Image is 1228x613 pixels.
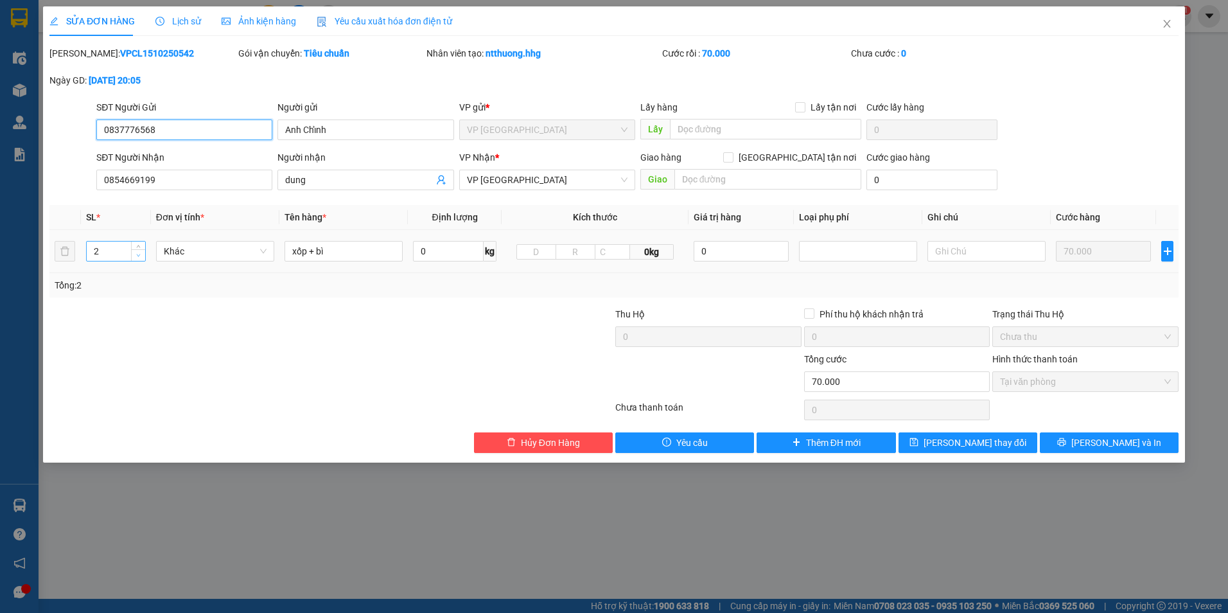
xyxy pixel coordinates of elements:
[467,170,627,190] span: VP Đà Nẵng
[615,309,645,319] span: Thu Hộ
[595,244,631,260] input: C
[1071,436,1161,450] span: [PERSON_NAME] và In
[814,307,929,321] span: Phí thu hộ khách nhận trả
[924,436,1026,450] span: [PERSON_NAME] thay đổi
[1000,327,1171,346] span: Chưa thu
[614,400,803,423] div: Chưa thanh toán
[901,48,906,58] b: 0
[134,37,159,45] a: VeXeRe
[89,75,141,85] b: [DATE] 20:05
[277,150,453,164] div: Người nhận
[630,244,674,260] span: 0kg
[238,46,425,60] div: Gói vận chuyển:
[120,48,194,58] b: VPCL1510250542
[285,241,403,262] input: VD: Bàn, Ghế
[49,46,236,60] div: [PERSON_NAME]:
[1149,6,1185,42] button: Close
[922,205,1051,230] th: Ghi chú
[317,17,327,27] img: icon
[733,150,861,164] span: [GEOGRAPHIC_DATA] tận nơi
[1161,241,1173,262] button: plus
[164,242,267,261] span: Khác
[794,205,922,230] th: Loại phụ phí
[806,436,861,450] span: Thêm ĐH mới
[640,169,674,190] span: Giao
[927,241,1046,262] input: Ghi Chú
[662,46,848,60] div: Cước rồi :
[757,432,895,453] button: plusThêm ĐH mới
[135,242,143,250] span: up
[96,100,272,114] div: SĐT Người Gửi
[459,152,495,163] span: VP Nhận
[615,432,754,453] button: exclamation-circleYêu cầu
[131,249,145,261] span: Decrease Value
[432,212,478,222] span: Định lượng
[1057,438,1066,448] span: printer
[55,278,474,292] div: Tổng: 2
[484,241,496,262] span: kg
[909,438,918,448] span: save
[49,73,236,87] div: Ngày GD:
[674,169,862,190] input: Dọc đường
[317,16,452,26] span: Yêu cầu xuất hóa đơn điện tử
[640,152,681,163] span: Giao hàng
[1162,19,1172,29] span: close
[573,212,617,222] span: Kích thước
[670,119,862,139] input: Dọc đường
[285,212,326,222] span: Tên hàng
[304,48,349,58] b: Tiêu chuẩn
[866,170,997,190] input: Cước giao hàng
[1040,432,1179,453] button: printer[PERSON_NAME] và In
[49,17,58,26] span: edit
[277,100,453,114] div: Người gửi
[1056,241,1151,262] input: 0
[556,244,595,260] input: R
[96,150,272,164] div: SĐT Người Nhận
[792,438,801,448] span: plus
[1000,372,1171,391] span: Tại văn phòng
[866,152,930,163] label: Cước giao hàng
[1162,246,1173,256] span: plus
[155,17,164,26] span: clock-circle
[467,120,627,139] span: VP Can Lộc
[851,46,1037,60] div: Chưa cước :
[866,120,997,140] input: Cước lấy hàng
[222,16,296,26] span: Ảnh kiện hàng
[694,212,741,222] span: Giá trị hàng
[804,354,846,364] span: Tổng cước
[49,16,135,26] span: SỬA ĐƠN HÀNG
[486,48,541,58] b: ntthuong.hhg
[474,432,613,453] button: deleteHủy Đơn Hàng
[135,252,143,260] span: down
[516,244,556,260] input: D
[459,100,635,114] div: VP gửi
[866,102,924,112] label: Cước lấy hàng
[436,175,446,185] span: user-add
[119,28,174,53] span: Copyright © 2021 – All Rights Reserved
[676,436,708,450] span: Yêu cầu
[426,46,660,60] div: Nhân viên tạo:
[86,212,96,222] span: SL
[55,241,75,262] button: delete
[507,438,516,448] span: delete
[640,102,678,112] span: Lấy hàng
[805,100,861,114] span: Lấy tận nơi
[662,438,671,448] span: exclamation-circle
[992,354,1078,364] label: Hình thức thanh toán
[899,432,1037,453] button: save[PERSON_NAME] thay đổi
[702,48,730,58] b: 70.000
[131,242,145,249] span: Increase Value
[156,212,204,222] span: Đơn vị tính
[17,29,95,36] strong: Xác nhận của khách hàng
[992,307,1179,321] div: Trạng thái Thu Hộ
[222,17,231,26] span: picture
[155,16,201,26] span: Lịch sử
[1056,212,1100,222] span: Cước hàng
[640,119,670,139] span: Lấy
[521,436,580,450] span: Hủy Đơn Hàng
